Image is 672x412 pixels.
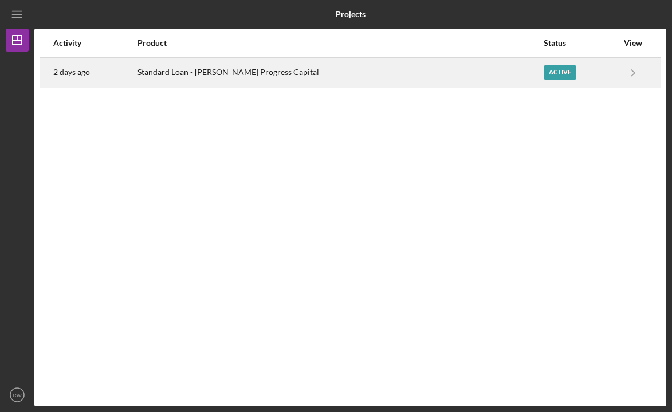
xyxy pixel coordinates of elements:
div: Activity [53,38,136,48]
b: Projects [336,10,366,19]
div: View [619,38,647,48]
div: Active [544,65,576,80]
div: Product [137,38,543,48]
button: RW [6,383,29,406]
time: 2025-10-10 23:03 [53,68,90,77]
div: Status [544,38,618,48]
text: RW [13,392,22,398]
div: Standard Loan - [PERSON_NAME] Progress Capital [137,58,543,87]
